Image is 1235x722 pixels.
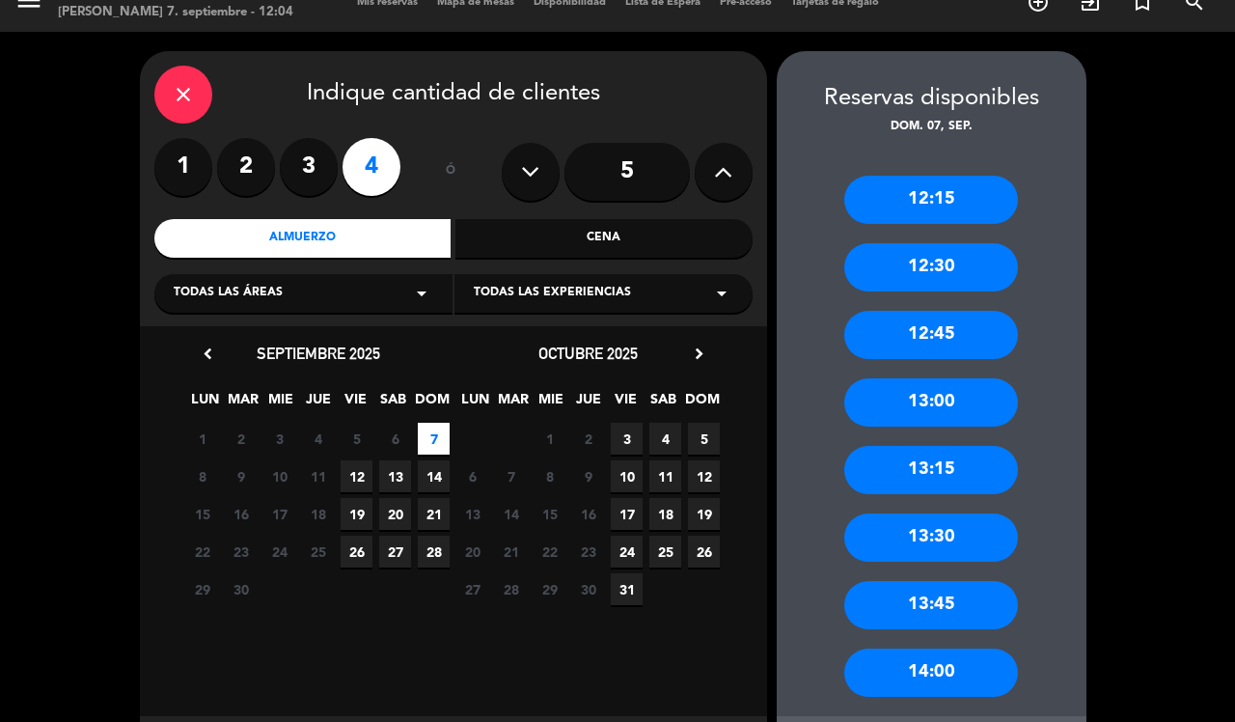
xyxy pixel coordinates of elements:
span: 1 [186,423,218,455]
span: 15 [186,498,218,530]
span: 31 [611,573,643,605]
div: Cena [455,219,753,258]
span: 12 [341,460,372,492]
span: Todas las experiencias [474,284,631,303]
i: chevron_right [689,344,709,364]
span: 27 [456,573,488,605]
span: Todas las áreas [174,284,283,303]
span: 29 [534,573,565,605]
span: 20 [456,536,488,568]
div: Reservas disponibles [777,80,1086,118]
span: 23 [225,536,257,568]
label: 2 [217,138,275,196]
div: [PERSON_NAME] 7. septiembre - 12:04 [58,3,293,22]
div: 12:45 [844,311,1018,359]
span: 8 [186,460,218,492]
span: 25 [649,536,681,568]
span: 28 [495,573,527,605]
span: 28 [418,536,450,568]
div: dom. 07, sep. [777,118,1086,137]
span: 2 [225,423,257,455]
span: 6 [456,460,488,492]
span: 13 [379,460,411,492]
span: 14 [418,460,450,492]
span: 12 [688,460,720,492]
span: DOM [415,388,447,420]
label: 4 [343,138,400,196]
i: arrow_drop_down [410,282,433,305]
span: 26 [688,536,720,568]
div: 12:15 [844,176,1018,224]
span: 20 [379,498,411,530]
span: 22 [534,536,565,568]
span: 15 [534,498,565,530]
span: 22 [186,536,218,568]
span: 19 [688,498,720,530]
span: 17 [611,498,643,530]
span: SAB [647,388,679,420]
span: 13 [456,498,488,530]
span: 14 [495,498,527,530]
span: 29 [186,573,218,605]
label: 3 [280,138,338,196]
i: chevron_left [198,344,218,364]
div: 12:30 [844,243,1018,292]
span: 8 [534,460,565,492]
span: MAR [227,388,259,420]
span: 26 [341,536,372,568]
span: 21 [418,498,450,530]
span: 19 [341,498,372,530]
span: octubre 2025 [538,344,638,363]
span: 3 [611,423,643,455]
span: 25 [302,536,334,568]
span: JUE [302,388,334,420]
span: 24 [611,536,643,568]
span: 16 [225,498,257,530]
span: 10 [263,460,295,492]
span: 3 [263,423,295,455]
span: 17 [263,498,295,530]
span: 16 [572,498,604,530]
span: 18 [649,498,681,530]
span: DOM [685,388,717,420]
span: septiembre 2025 [257,344,380,363]
span: 24 [263,536,295,568]
span: 30 [225,573,257,605]
i: arrow_drop_down [710,282,733,305]
span: 11 [649,460,681,492]
span: 6 [379,423,411,455]
span: 9 [572,460,604,492]
span: 5 [688,423,720,455]
span: 18 [302,498,334,530]
span: 27 [379,536,411,568]
span: 10 [611,460,643,492]
span: LUN [459,388,491,420]
span: 7 [495,460,527,492]
span: LUN [189,388,221,420]
span: 30 [572,573,604,605]
span: MIE [264,388,296,420]
div: 13:30 [844,514,1018,562]
div: 14:00 [844,649,1018,697]
div: Indique cantidad de clientes [154,66,753,124]
span: 11 [302,460,334,492]
span: 7 [418,423,450,455]
div: 13:00 [844,378,1018,427]
span: 1 [534,423,565,455]
span: VIE [340,388,371,420]
span: VIE [610,388,642,420]
span: SAB [377,388,409,420]
div: 13:45 [844,581,1018,629]
span: 21 [495,536,527,568]
span: MIE [535,388,566,420]
div: Almuerzo [154,219,452,258]
div: ó [420,138,482,206]
span: 23 [572,536,604,568]
span: 5 [341,423,372,455]
span: 2 [572,423,604,455]
label: 1 [154,138,212,196]
span: 9 [225,460,257,492]
span: JUE [572,388,604,420]
div: 13:15 [844,446,1018,494]
span: 4 [302,423,334,455]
